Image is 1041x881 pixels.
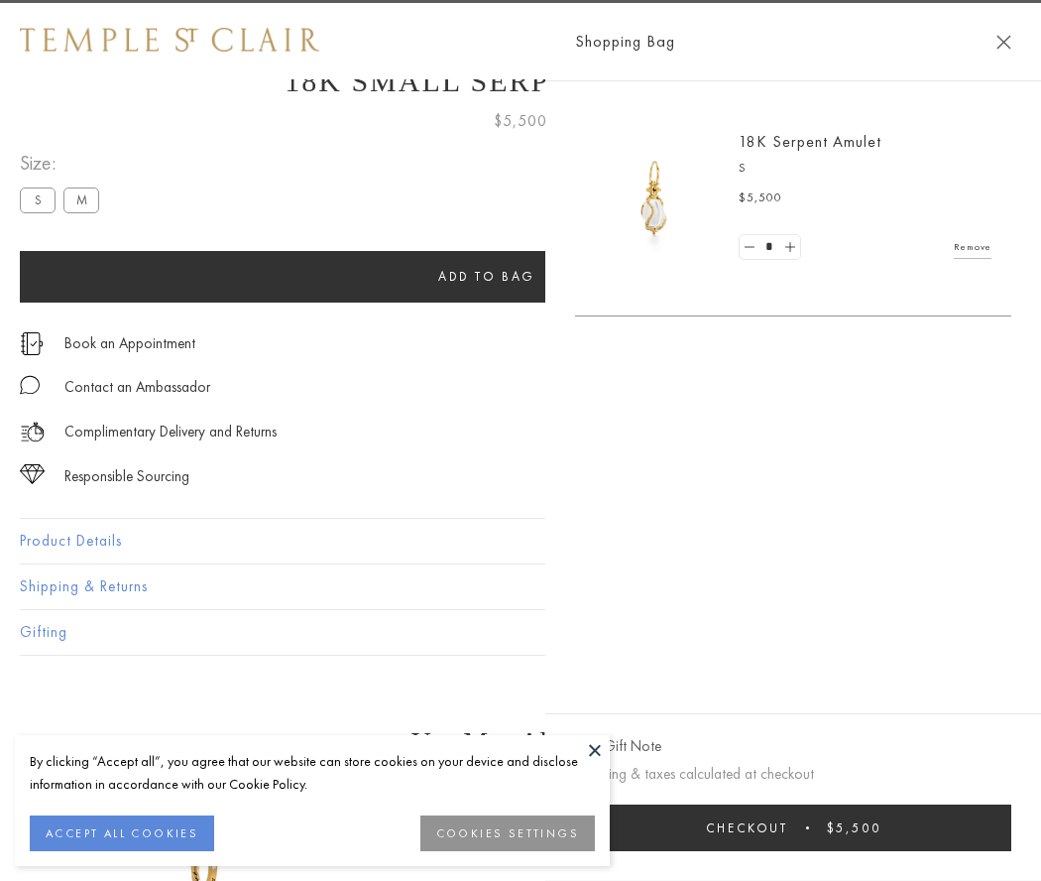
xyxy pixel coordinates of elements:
h3: You May Also Like [50,726,991,758]
button: Gifting [20,610,1021,655]
span: Add to bag [438,268,535,285]
h1: 18K Small Serpent Amulet [20,64,1021,98]
img: icon_appointment.svg [20,332,44,355]
button: Add to bag [20,251,954,303]
span: $5,500 [739,189,782,208]
button: COOKIES SETTINGS [420,816,595,851]
label: M [63,188,99,212]
img: icon_delivery.svg [20,420,45,444]
span: Checkout [706,819,788,836]
p: Complimentary Delivery and Returns [64,420,277,444]
button: Checkout $5,500 [575,805,1011,851]
button: Add Gift Note [575,734,661,759]
img: icon_sourcing.svg [20,464,45,484]
img: MessageIcon-01_2.svg [20,375,40,395]
a: Book an Appointment [64,332,195,354]
span: $5,500 [827,819,881,836]
label: S [20,188,56,212]
a: 18K Serpent Amulet [739,131,881,152]
div: Responsible Sourcing [64,464,189,489]
a: Set quantity to 2 [779,235,799,260]
div: By clicking “Accept all”, you agree that our website can store cookies on your device and disclos... [30,750,595,796]
p: S [739,159,991,179]
div: Contact an Ambassador [64,375,210,400]
p: Shipping & taxes calculated at checkout [575,762,1011,787]
button: Close Shopping Bag [996,35,1011,50]
button: ACCEPT ALL COOKIES [30,816,214,851]
img: Temple St. Clair [20,28,319,52]
span: Size: [20,147,107,180]
img: P51836-E11SERPPV [595,139,714,258]
a: Set quantity to 0 [740,235,759,260]
span: Shopping Bag [575,29,675,55]
a: Remove [954,236,991,258]
button: Shipping & Returns [20,565,1021,609]
span: $5,500 [494,108,547,134]
button: Product Details [20,519,1021,564]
